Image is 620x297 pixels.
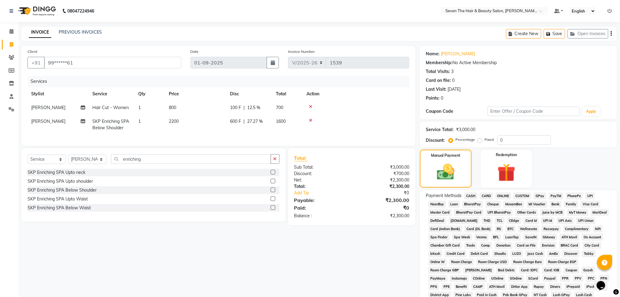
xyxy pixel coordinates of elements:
span: COnline [471,275,487,282]
span: Venmo [475,234,489,241]
span: GPay [534,193,546,200]
span: SaveIN [523,234,539,241]
span: Donation [495,242,513,249]
div: SKP Enriching SPA Upto neck [28,169,85,176]
span: Room Charge Euro [511,258,544,266]
label: Redemption [496,152,517,158]
span: MariDeal [591,209,609,216]
span: Room Charge [449,258,474,266]
b: 08047224946 [67,2,94,20]
div: Total Visits: [426,68,450,75]
label: Client [28,49,37,54]
a: INVOICE [29,27,51,38]
span: PPR [560,275,570,282]
a: [PERSON_NAME] [441,51,475,57]
div: Discount: [290,170,352,177]
span: Card: IDFC [519,267,540,274]
span: 800 [169,105,176,110]
div: Points: [426,95,440,101]
th: Action [303,87,409,101]
div: Paid: [290,204,352,211]
div: ₹3,000.00 [352,164,414,170]
span: Total [294,155,308,161]
span: SKP Enriching SPA Below Shoulder [92,119,129,130]
span: BRAC Card [559,242,581,249]
span: Room Charge EGP [546,258,578,266]
span: Loan [448,201,460,208]
div: SKP Enriching SPA Below Shoulder [28,187,97,193]
span: AmEx [548,250,560,257]
span: Other Cards [515,209,538,216]
span: Cheque [485,201,501,208]
span: CUSTOM [514,193,531,200]
span: ONLINE [496,193,511,200]
span: Card on File [515,242,538,249]
label: Manual Payment [431,153,460,158]
span: 27.27 % [247,118,263,125]
span: Master Card [429,209,452,216]
span: 100 F [230,105,241,111]
input: Enter Offer / Coupon Code [488,107,580,116]
th: Service [89,87,135,101]
span: ATH Movil [560,234,579,241]
span: UPI Union [576,217,596,224]
div: Name: [426,51,440,57]
span: Online W [429,258,447,266]
span: TCL [495,217,505,224]
label: Percentage [456,137,475,142]
div: [DATE] [448,86,461,93]
span: Coupon [564,267,579,274]
span: Shoutlo [492,250,508,257]
iframe: chat widget [594,273,614,291]
div: SKP Enriching SPA Below Waist [28,205,91,211]
img: logo [16,2,58,20]
span: PPE [442,283,452,290]
div: 0 [441,95,444,101]
span: Razorpay [542,226,561,233]
th: Disc [226,87,272,101]
span: MosamBee [503,201,524,208]
span: UPI [585,193,595,200]
div: Coupon Code [426,108,488,115]
span: Bank [550,201,562,208]
th: Stylist [28,87,89,101]
span: 2200 [169,119,179,124]
span: Hair Cut - Women [92,105,129,110]
span: Comp [480,242,492,249]
span: Wellnessta [518,226,539,233]
div: Last Visit: [426,86,447,93]
span: [PERSON_NAME] [31,105,65,110]
span: Card M [524,217,539,224]
span: 1 [138,119,141,124]
span: On Account [582,234,603,241]
button: Save [544,29,565,38]
span: [DOMAIN_NAME] [449,217,480,224]
span: GMoney [541,234,558,241]
div: Services [28,76,414,87]
span: Room Charge USD [477,258,509,266]
span: 1 [138,105,141,110]
span: Complimentary [563,226,591,233]
span: ATH Movil [487,283,507,290]
span: Room Charge GBP [429,267,461,274]
span: MyT Money [567,209,588,216]
label: Date [191,49,199,54]
div: Total: [290,183,352,190]
a: PREVIOUS INVOICES [59,29,102,35]
span: bKash [429,250,442,257]
span: Family [564,201,578,208]
span: iPrepaid [565,283,582,290]
img: _cash.svg [432,162,460,182]
span: THD [482,217,493,224]
span: | [243,105,245,111]
span: CASH [464,193,477,200]
span: Payment Methods [426,193,462,199]
th: Price [165,87,226,101]
span: BharatPay [462,201,483,208]
label: Invoice Number [288,49,315,54]
span: Juice by MCB [540,209,565,216]
span: PayMaya [429,275,447,282]
div: ₹2,300.00 [352,177,414,183]
div: No Active Membership [426,60,611,66]
span: LUZO [510,250,523,257]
